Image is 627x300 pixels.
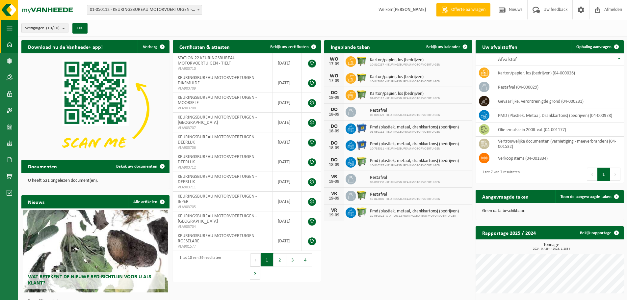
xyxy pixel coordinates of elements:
[178,106,268,111] span: VLA903708
[370,209,459,214] span: Pmd (plastiek, metaal, drankkartons) (bedrijven)
[327,157,341,163] div: DO
[25,23,60,33] span: Vestigingen
[370,175,440,180] span: Restafval
[111,160,169,173] a: Bekijk uw documenten
[587,168,597,181] button: Previous
[178,135,257,145] span: KEURINGSBUREAU MOTORVOERTUIGEN - DEERLIJK
[327,174,341,179] div: VR
[493,123,624,137] td: olie-emulsie in 200lt-vat (04-001177)
[479,247,624,251] span: 2024: 0,425 t - 2025: 1,283 t
[370,142,459,147] span: Pmd (plastiek, metaal, drankkartons) (bedrijven)
[356,55,367,67] img: WB-1100-HPE-GN-50
[23,210,168,292] a: Wat betekent de nieuwe RED-richtlijn voor u als klant?
[327,163,341,167] div: 18-09
[610,168,620,181] button: Next
[450,7,487,13] span: Offerte aanvragen
[479,167,520,181] div: 1 tot 7 van 7 resultaten
[482,209,617,213] p: Geen data beschikbaar.
[327,57,341,62] div: WO
[178,95,257,105] span: KEURINGSBUREAU MOTORVOERTUIGEN - MOORSELE
[28,178,163,183] p: U heeft 521 ongelezen document(en).
[178,244,268,249] span: VLA901577
[46,26,60,30] count: (10/10)
[273,132,301,152] td: [DATE]
[370,214,459,218] span: 10-930322 - STATION 22 KEURINGSBUREAU MOTORVOERTUIGEN
[261,253,274,266] button: 1
[72,23,88,34] button: OK
[327,62,341,67] div: 17-09
[498,57,517,62] span: Afvalstof
[250,266,260,280] button: Next
[476,226,542,239] h2: Rapportage 2025 / 2024
[327,112,341,117] div: 18-09
[327,90,341,95] div: DO
[493,66,624,80] td: karton/papier, los (bedrijven) (04-000026)
[28,274,151,286] span: Wat betekent de nieuwe RED-richtlijn voor u als klant?
[576,45,612,49] span: Ophaling aanvragen
[426,45,460,49] span: Bekijk uw kalender
[356,190,367,201] img: WB-1100-HPE-GN-50
[476,40,524,53] h2: Uw afvalstoffen
[273,172,301,192] td: [DATE]
[87,5,202,15] span: 01-050112 - KEURINGSBUREAU MOTORVOERTUIGEN - OOSTENDE
[178,66,268,71] span: VLA903710
[21,195,51,208] h2: Nieuws
[21,53,170,165] img: Download de VHEPlus App
[370,158,459,164] span: Pmd (plastiek, metaal, drankkartons) (bedrijven)
[327,191,341,196] div: VR
[273,211,301,231] td: [DATE]
[273,93,301,113] td: [DATE]
[493,151,624,165] td: verkoop items (04-001834)
[370,197,440,201] span: 10-847080 - KEURINGSBUREAU MOTORVOERTUIGEN
[286,253,299,266] button: 3
[327,179,341,184] div: 19-09
[128,195,169,208] a: Alle artikelen
[273,192,301,211] td: [DATE]
[493,137,624,151] td: vertrouwelijke documenten (vernietiging - meeverbranden) (04-001532)
[370,80,440,84] span: 10-847080 - KEURINGSBUREAU MOTORVOERTUIGEN
[21,160,64,173] h2: Documenten
[273,73,301,93] td: [DATE]
[561,195,612,199] span: Toon de aangevraagde taken
[273,113,301,132] td: [DATE]
[178,194,257,204] span: KEURINGSBUREAU MOTORVOERTUIGEN - IEPER
[273,53,301,73] td: [DATE]
[370,192,440,197] span: Restafval
[370,164,459,168] span: 10-810287 - KEURINGSBUREAU MOTORVOERTUIGEN
[327,213,341,218] div: 19-09
[356,206,367,218] img: WB-0660-HPE-GN-50
[178,233,257,244] span: KEURINGSBUREAU MOTORVOERTUIGEN - ROESELARE
[436,3,490,16] a: Offerte aanvragen
[370,125,459,130] span: Pmd (plastiek, metaal, drankkartons) (bedrijven)
[265,40,320,53] a: Bekijk uw certificaten
[116,164,157,169] span: Bekijk uw documenten
[327,196,341,201] div: 19-09
[370,96,440,100] span: 01-050112 - KEURINGSBUREAU MOTORVOERTUIGEN
[356,156,367,167] img: WB-0660-HPE-GN-50
[143,45,157,49] span: Verberg
[370,108,440,113] span: Restafval
[327,95,341,100] div: 18-09
[178,185,268,190] span: VLA903711
[356,72,367,83] img: WB-1100-HPE-GN-50
[421,40,472,53] a: Bekijk uw kalender
[324,40,377,53] h2: Ingeplande taken
[370,91,440,96] span: Karton/papier, los (bedrijven)
[327,146,341,150] div: 18-09
[327,124,341,129] div: DO
[327,79,341,83] div: 17-09
[370,58,440,63] span: Karton/papier, los (bedrijven)
[138,40,169,53] button: Verberg
[370,63,440,67] span: 10-810287 - KEURINGSBUREAU MOTORVOERTUIGEN
[493,80,624,94] td: restafval (04-000029)
[370,180,440,184] span: 02-009330 - KEURINGSBUREAU MOTORVOERTUIGEN
[356,89,367,100] img: WB-1100-HPE-GN-50
[178,56,236,66] span: STATION 22 KEURINGSBUREAU MOTORVOERTUIGEN - TIELT
[575,226,623,239] a: Bekijk rapportage
[173,40,236,53] h2: Certificaten & attesten
[370,147,459,151] span: 10-735311 - KEURINGSBUREAU MOTORVOERTUIGEN
[327,129,341,134] div: 18-09
[327,73,341,79] div: WO
[178,224,268,230] span: VLA903704
[479,243,624,251] h3: Tonnage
